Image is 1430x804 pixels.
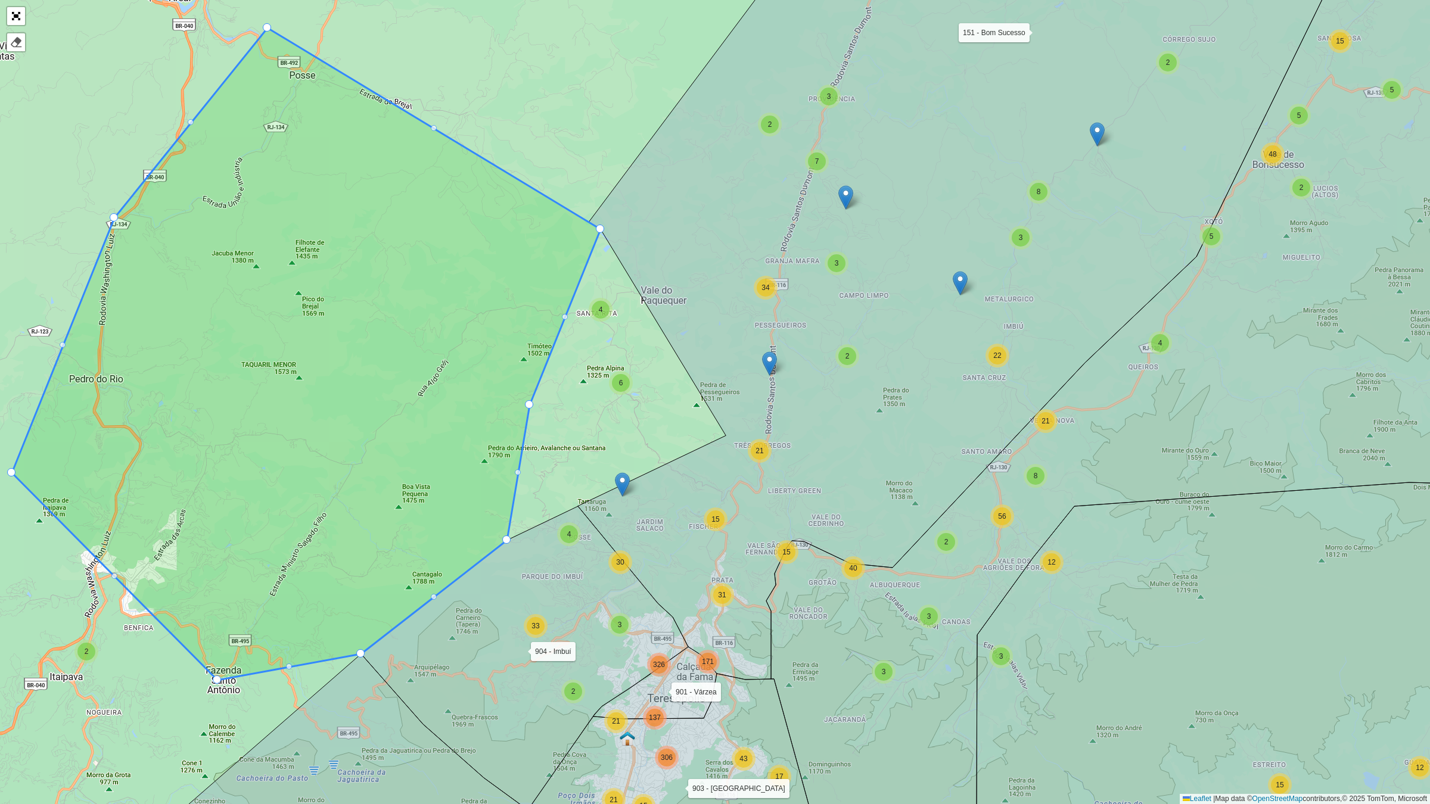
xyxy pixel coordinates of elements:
[7,7,25,25] a: Abrir mapa em tela cheia
[775,772,783,781] span: 17
[571,687,576,696] span: 2
[1148,331,1172,355] div: 4
[815,157,819,166] span: 7
[531,622,539,630] span: 33
[653,660,665,669] span: 326
[756,447,763,455] span: 21
[1040,550,1064,574] div: 12
[655,746,679,769] div: 306
[1090,122,1105,147] img: 08504493 - DINIZ INOVACOES
[661,753,673,762] span: 306
[767,765,791,789] div: 17
[953,271,968,295] img: 08513476 - ANA PAULA SATOH
[643,706,667,730] div: 137
[710,583,734,607] div: 31
[1252,794,1303,803] a: OpenStreetMap
[1034,409,1058,433] div: 21
[615,472,630,497] img: 08507717 - MICHELI DE JESUS SILVA
[998,512,1006,521] span: 56
[718,591,726,599] span: 31
[599,306,603,314] span: 4
[835,344,859,368] div: 2
[649,713,661,722] span: 137
[1269,150,1276,158] span: 48
[1297,111,1301,120] span: 5
[1210,232,1214,241] span: 5
[739,755,747,763] span: 43
[758,113,782,136] div: 2
[917,604,941,628] div: 3
[782,548,790,556] span: 15
[825,251,848,275] div: 3
[775,540,798,564] div: 15
[74,640,98,663] div: 2
[838,185,853,210] img: 08513231 - 47.764.408 ARIANE DE OLIVEIRA CORDEIRO
[1042,417,1049,425] span: 21
[85,647,89,656] span: 2
[989,644,1013,668] div: 3
[1166,58,1170,67] span: 2
[841,556,865,580] div: 40
[702,657,714,666] span: 171
[999,652,1003,660] span: 3
[1183,794,1211,803] a: Leaflet
[1268,773,1292,797] div: 15
[1261,142,1285,166] div: 48
[610,796,617,804] span: 21
[589,298,613,322] div: 4
[616,558,624,566] span: 30
[1380,78,1404,102] div: 5
[608,613,632,637] div: 3
[567,530,571,538] span: 4
[696,650,720,674] div: 171
[1300,183,1304,192] span: 2
[805,149,829,173] div: 7
[990,504,1014,528] div: 56
[944,538,949,546] span: 2
[1009,226,1033,250] div: 3
[761,283,769,292] span: 34
[927,612,931,621] span: 3
[647,653,671,677] div: 326
[732,747,756,771] div: 43
[1158,339,1162,347] span: 4
[1034,472,1038,480] span: 8
[711,515,719,523] span: 15
[1328,29,1352,53] div: 15
[748,439,772,463] div: 21
[762,351,777,376] img: 08513364 - KAROLINA DUARTE DO NASCIMENTO
[835,259,839,267] span: 3
[1027,180,1050,204] div: 8
[827,92,831,101] span: 3
[1180,794,1430,804] div: Map data © contributors,© 2025 TomTom, Microsoft
[934,530,958,554] div: 2
[557,522,581,546] div: 4
[609,371,633,395] div: 6
[1213,794,1215,803] span: |
[817,85,841,108] div: 3
[993,351,1001,360] span: 22
[1276,781,1283,789] span: 15
[1024,464,1047,488] div: 8
[1287,104,1311,127] div: 5
[608,550,632,574] div: 30
[1037,188,1041,196] span: 8
[1289,176,1313,200] div: 2
[754,276,778,300] div: 34
[561,680,585,703] div: 2
[704,507,728,531] div: 15
[604,709,628,733] div: 21
[1336,37,1344,45] span: 15
[882,668,886,676] span: 3
[524,614,548,638] div: 33
[849,564,857,572] span: 40
[618,621,622,629] span: 3
[1047,558,1055,566] span: 12
[872,660,896,684] div: 3
[620,731,635,746] img: Teresópolis
[1019,233,1023,242] span: 3
[768,120,772,129] span: 2
[845,352,850,360] span: 2
[986,344,1009,367] div: 22
[1416,764,1423,772] span: 12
